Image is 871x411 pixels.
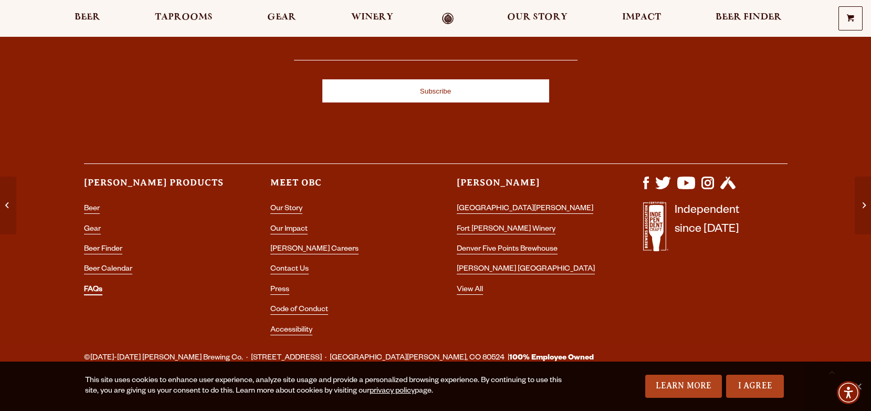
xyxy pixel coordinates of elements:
span: ©[DATE]-[DATE] [PERSON_NAME] Brewing Co. · [STREET_ADDRESS] · [GEOGRAPHIC_DATA][PERSON_NAME], CO ... [84,352,594,365]
a: Scroll to top [818,358,845,385]
a: Our Impact [270,225,308,234]
a: Beer Calendar [84,265,132,274]
a: Beer [68,13,107,25]
strong: 100% Employee Owned [509,354,594,363]
a: Accessibility [270,326,312,335]
span: Winery [351,13,393,22]
a: Beer [84,205,100,214]
h3: [PERSON_NAME] [457,177,601,198]
a: Visit us on Untappd [720,184,736,192]
a: Denver Five Points Brewhouse [457,245,558,254]
a: Impact [615,13,668,25]
a: Press [270,286,289,295]
h3: Meet OBC [270,177,415,198]
a: Code of Conduct [270,306,328,315]
span: Taprooms [155,13,213,22]
a: Winery [344,13,400,25]
a: Odell Home [428,13,468,25]
a: Learn More [645,375,722,398]
a: Beer Finder [709,13,789,25]
span: Beer [75,13,100,22]
h3: [PERSON_NAME] Products [84,177,228,198]
a: Our Story [270,205,302,214]
a: View All [457,286,483,295]
a: [GEOGRAPHIC_DATA][PERSON_NAME] [457,205,593,214]
a: Gear [260,13,303,25]
a: Fort [PERSON_NAME] Winery [457,225,555,234]
span: Beer Finder [716,13,782,22]
a: Visit us on Instagram [701,184,714,192]
a: [PERSON_NAME] [GEOGRAPHIC_DATA] [457,265,595,274]
div: Accessibility Menu [837,381,860,404]
a: privacy policy [370,387,415,396]
a: Gear [84,225,101,234]
a: Visit us on X (formerly Twitter) [655,184,671,192]
span: Impact [622,13,661,22]
span: Our Story [507,13,568,22]
a: Visit us on YouTube [677,184,695,192]
a: Our Story [500,13,574,25]
a: Beer Finder [84,245,122,254]
a: [PERSON_NAME] Careers [270,245,359,254]
p: Independent since [DATE] [675,202,739,257]
div: This site uses cookies to enhance user experience, analyze site usage and provide a personalized ... [85,376,576,397]
a: Visit us on Facebook [643,184,649,192]
a: Contact Us [270,265,309,274]
a: I Agree [726,375,784,398]
span: Gear [267,13,296,22]
a: Taprooms [148,13,219,25]
a: FAQs [84,286,102,295]
input: Subscribe [322,79,549,102]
